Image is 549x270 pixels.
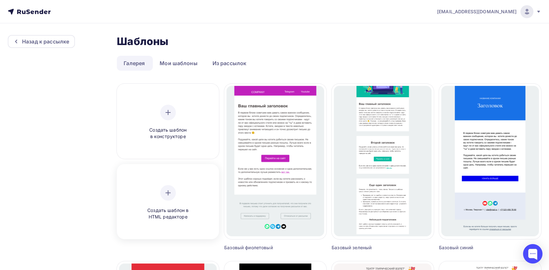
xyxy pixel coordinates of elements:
[22,38,69,45] div: Назад к рассылке
[332,244,408,251] div: Базовый зеленый
[137,127,199,140] span: Создать шаблон в конструкторе
[437,8,517,15] span: [EMAIL_ADDRESS][DOMAIN_NAME]
[137,207,199,220] span: Создать шаблон в HTML редакторе
[117,35,168,48] h2: Шаблоны
[153,56,204,71] a: Мои шаблоны
[117,56,152,71] a: Галерея
[224,244,301,251] div: Базовый фиолетовый
[437,5,541,18] a: [EMAIL_ADDRESS][DOMAIN_NAME]
[206,56,253,71] a: Из рассылок
[439,244,516,251] div: Базовый синий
